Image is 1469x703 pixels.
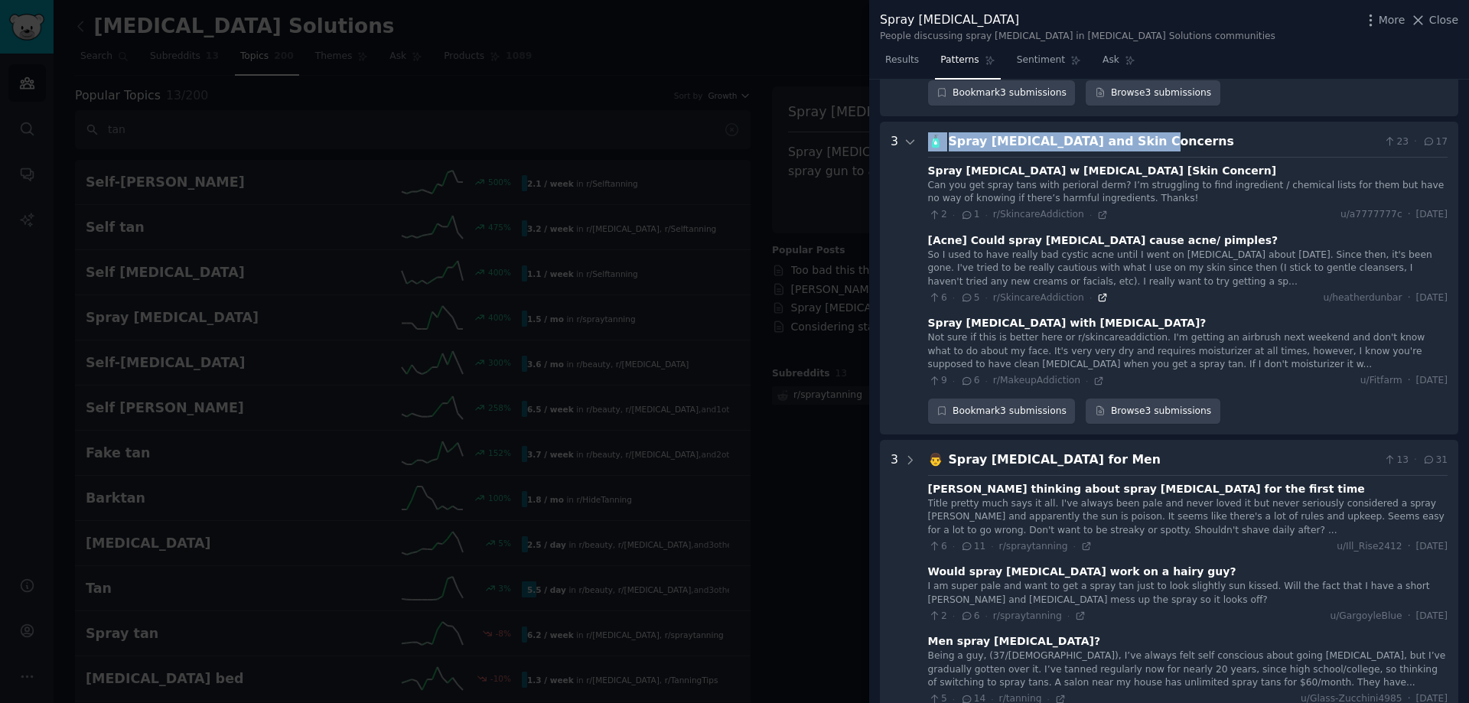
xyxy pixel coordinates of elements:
[928,399,1076,425] button: Bookmark3 submissions
[1086,376,1088,386] span: ·
[1086,80,1220,106] a: Browse3 submissions
[928,291,947,305] span: 6
[928,163,1277,179] div: Spray [MEDICAL_DATA] w [MEDICAL_DATA] [Skin Concern]
[891,132,898,424] div: 3
[985,610,987,621] span: ·
[928,233,1278,249] div: [Acne] Could spray [MEDICAL_DATA] cause acne/ pimples?
[1416,208,1448,222] span: [DATE]
[953,610,955,621] span: ·
[1103,54,1119,67] span: Ask
[928,649,1448,690] div: Being a guy, (37/[DEMOGRAPHIC_DATA]), I’ve always felt self conscious about going [MEDICAL_DATA],...
[880,48,924,80] a: Results
[1422,454,1448,467] span: 31
[928,80,1076,106] button: Bookmark3 submissions
[1097,48,1141,80] a: Ask
[1414,454,1417,467] span: ·
[960,208,979,222] span: 1
[1416,291,1448,305] span: [DATE]
[1408,374,1411,388] span: ·
[953,541,955,552] span: ·
[880,30,1275,44] div: People discussing spray [MEDICAL_DATA] in [MEDICAL_DATA] Solutions communities
[953,210,955,220] span: ·
[928,315,1207,331] div: Spray [MEDICAL_DATA] with [MEDICAL_DATA]?
[1410,12,1458,28] button: Close
[985,376,987,386] span: ·
[1429,12,1458,28] span: Close
[1408,540,1411,554] span: ·
[1383,454,1409,467] span: 13
[885,54,919,67] span: Results
[1408,610,1411,623] span: ·
[1067,610,1070,621] span: ·
[928,610,947,623] span: 2
[949,451,1378,470] div: Spray [MEDICAL_DATA] for Men
[940,54,979,67] span: Patterns
[953,292,955,303] span: ·
[985,210,987,220] span: ·
[1408,291,1411,305] span: ·
[928,497,1448,538] div: Title pretty much says it all. I've always been pale and never loved it but never seriously consi...
[928,633,1100,649] div: Men spray [MEDICAL_DATA]?
[1360,374,1402,388] span: u/Fitfarm
[1416,374,1448,388] span: [DATE]
[928,481,1365,497] div: [PERSON_NAME] thinking about spray [MEDICAL_DATA] for the first time
[993,292,1084,303] span: r/SkincareAddiction
[928,399,1076,425] div: Bookmark 3 submissions
[1086,399,1220,425] a: Browse3 submissions
[928,179,1448,206] div: Can you get spray tans with perioral derm? I’m struggling to find ingredient / chemical lists for...
[993,610,1062,621] span: r/spraytanning
[928,208,947,222] span: 2
[999,541,1068,552] span: r/spraytanning
[928,80,1076,106] div: Bookmark 3 submissions
[1416,610,1448,623] span: [DATE]
[928,452,943,467] span: 👨
[1383,135,1409,149] span: 23
[960,610,979,623] span: 6
[960,291,979,305] span: 5
[1330,610,1402,623] span: u/GargoyleBlue
[985,292,987,303] span: ·
[880,11,1275,30] div: Spray [MEDICAL_DATA]
[928,134,943,148] span: 🧴
[1073,541,1076,552] span: ·
[1416,540,1448,554] span: [DATE]
[928,331,1448,372] div: Not sure if this is better here or r/skincareaddiction. I'm getting an airbrush next weekend and ...
[1408,208,1411,222] span: ·
[1090,292,1092,303] span: ·
[1017,54,1065,67] span: Sentiment
[993,375,1080,386] span: r/MakeupAddiction
[1011,48,1086,80] a: Sentiment
[1337,540,1402,554] span: u/Ill_Rise2412
[1422,135,1448,149] span: 17
[991,541,993,552] span: ·
[928,564,1236,580] div: Would spray [MEDICAL_DATA] work on a hairy guy?
[993,209,1084,220] span: r/SkincareAddiction
[928,580,1448,607] div: I am super pale and want to get a spray tan just to look slightly sun kissed. Will the fact that ...
[1363,12,1405,28] button: More
[960,374,979,388] span: 6
[1379,12,1405,28] span: More
[935,48,1000,80] a: Patterns
[928,374,947,388] span: 9
[928,540,947,554] span: 6
[1414,135,1417,149] span: ·
[1090,210,1092,220] span: ·
[1340,208,1402,222] span: u/a7777777c
[953,376,955,386] span: ·
[960,540,985,554] span: 11
[949,132,1378,151] div: Spray [MEDICAL_DATA] and Skin Concerns
[1323,291,1402,305] span: u/heatherdunbar
[928,249,1448,289] div: So I used to have really bad cystic acne until I went on [MEDICAL_DATA] about [DATE]. Since then,...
